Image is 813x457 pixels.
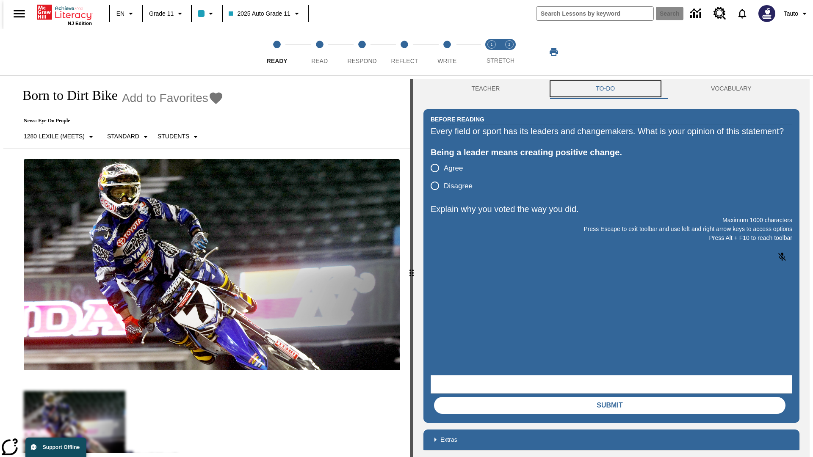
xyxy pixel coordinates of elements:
[113,6,140,21] button: Language: EN, Select a language
[780,6,813,21] button: Profile/Settings
[758,5,775,22] img: Avatar
[20,129,100,144] button: Select Lexile, 1280 Lexile (Meets)
[413,79,810,457] div: activity
[548,79,663,99] button: TO-DO
[431,234,792,242] p: Press Alt + F10 to reach toolbar
[295,29,344,75] button: Read step 2 of 5
[14,118,224,124] p: News: Eye On People
[784,9,798,18] span: Tauto
[731,3,753,25] a: Notifications
[68,21,92,26] span: NJ Edition
[149,9,174,18] span: Grade 11
[146,6,188,21] button: Grade: Grade 11, Select a grade
[497,29,522,75] button: Stretch Respond step 2 of 2
[444,181,473,192] span: Disagree
[252,29,301,75] button: Ready step 1 of 5
[391,58,418,64] span: Reflect
[24,159,400,371] img: Motocross racer James Stewart flies through the air on his dirt bike.
[663,79,799,99] button: VOCABULARY
[410,79,413,457] div: Press Enter or Spacebar and then press right and left arrow keys to move the slider
[423,29,472,75] button: Write step 5 of 5
[772,247,792,267] button: Click to activate and allow voice recognition
[708,2,731,25] a: Resource Center, Will open in new tab
[43,444,80,450] span: Support Offline
[122,91,224,105] button: Add to Favorites - Born to Dirt Bike
[194,6,219,21] button: Class color is light blue. Change class color
[431,124,792,138] div: Every field or sport has its leaders and changemakers. What is your opinion of this statement?
[14,88,118,103] h1: Born to Dirt Bike
[431,159,479,195] div: poll
[440,435,457,444] p: Extras
[380,29,429,75] button: Reflect step 4 of 5
[685,2,708,25] a: Data Center
[3,79,410,453] div: reading
[107,132,139,141] p: Standard
[423,429,799,450] div: Extras
[337,29,387,75] button: Respond step 3 of 5
[487,57,514,64] span: STRETCH
[122,91,208,105] span: Add to Favorites
[431,202,792,216] p: Explain why you voted the way you did.
[3,7,124,14] body: Explain why you voted the way you did. Maximum 1000 characters Press Alt + F10 to reach toolbar P...
[753,3,780,25] button: Select a new avatar
[508,42,510,47] text: 2
[24,132,85,141] p: 1280 Lexile (Meets)
[311,58,328,64] span: Read
[158,132,189,141] p: Students
[25,438,86,457] button: Support Offline
[437,58,456,64] span: Write
[7,1,32,26] button: Open side menu
[229,9,290,18] span: 2025 Auto Grade 11
[431,115,484,124] h2: Before Reading
[267,58,288,64] span: Ready
[104,129,154,144] button: Scaffolds, Standard
[431,216,792,225] p: Maximum 1000 characters
[225,6,305,21] button: Class: 2025 Auto Grade 11, Select your class
[431,225,792,234] p: Press Escape to exit toolbar and use left and right arrow keys to access options
[444,163,463,174] span: Agree
[434,397,785,414] button: Submit
[536,7,653,20] input: search field
[431,146,792,159] div: Being a leader means creating positive change.
[490,42,492,47] text: 1
[423,79,548,99] button: Teacher
[116,9,124,18] span: EN
[540,44,567,60] button: Print
[479,29,504,75] button: Stretch Read step 1 of 2
[37,3,92,26] div: Home
[154,129,204,144] button: Select Student
[423,79,799,99] div: Instructional Panel Tabs
[347,58,376,64] span: Respond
